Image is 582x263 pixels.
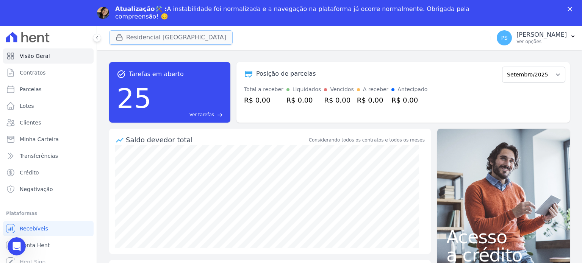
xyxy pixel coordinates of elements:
[115,5,167,12] b: Atualização🛠️ :
[309,137,425,143] div: Considerando todos os contratos e todos os meses
[324,95,354,105] div: R$ 0,00
[357,95,389,105] div: R$ 0,00
[115,5,473,20] div: A instabilidade foi normalizada e a navegação na plataforma já ocorre normalmente. Obrigada pela ...
[286,95,321,105] div: R$ 0,00
[3,238,94,253] a: Conta Hent
[3,115,94,130] a: Clientes
[117,79,152,118] div: 25
[293,86,321,93] div: Liquidados
[126,135,307,145] div: Saldo devedor total
[3,48,94,64] a: Visão Geral
[20,152,58,160] span: Transferências
[3,65,94,80] a: Contratos
[20,69,45,76] span: Contratos
[363,86,389,93] div: A receber
[20,241,50,249] span: Conta Hent
[244,86,283,93] div: Total a receber
[20,225,48,232] span: Recebíveis
[391,95,427,105] div: R$ 0,00
[20,102,34,110] span: Lotes
[3,148,94,163] a: Transferências
[97,7,109,19] img: Profile image for Adriane
[3,165,94,180] a: Crédito
[501,35,507,40] span: PS
[3,221,94,236] a: Recebíveis
[3,182,94,197] a: Negativação
[446,228,561,246] span: Acesso
[256,69,316,78] div: Posição de parcelas
[20,185,53,193] span: Negativação
[516,31,567,39] p: [PERSON_NAME]
[20,135,59,143] span: Minha Carteira
[516,39,567,45] p: Ver opções
[330,86,354,93] div: Vencidos
[189,111,214,118] span: Ver tarefas
[244,95,283,105] div: R$ 0,00
[3,82,94,97] a: Parcelas
[20,86,42,93] span: Parcelas
[20,52,50,60] span: Visão Geral
[568,7,575,11] div: Fechar
[117,70,126,79] span: task_alt
[6,209,91,218] div: Plataformas
[3,98,94,114] a: Lotes
[20,169,39,176] span: Crédito
[217,112,223,118] span: east
[397,86,427,93] div: Antecipado
[20,119,41,126] span: Clientes
[155,111,223,118] a: Ver tarefas east
[491,27,582,48] button: PS [PERSON_NAME] Ver opções
[109,30,233,45] button: Residencial [GEOGRAPHIC_DATA]
[3,132,94,147] a: Minha Carteira
[8,237,26,255] iframe: Intercom live chat
[129,70,184,79] span: Tarefas em aberto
